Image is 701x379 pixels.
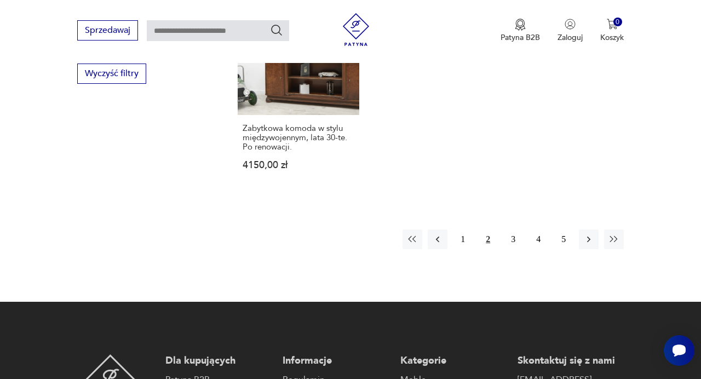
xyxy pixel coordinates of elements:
img: Patyna - sklep z meblami i dekoracjami vintage [340,13,372,46]
img: Ikonka użytkownika [565,19,576,30]
button: 5 [554,229,573,249]
div: 0 [613,18,623,27]
button: 3 [503,229,523,249]
p: Dla kupujących [165,354,272,367]
iframe: Smartsupp widget button [664,335,694,366]
button: Szukaj [270,24,283,37]
button: Wyczyść filtry [77,64,146,84]
p: Koszyk [600,32,624,43]
button: 0Koszyk [600,19,624,43]
h3: Zabytkowa komoda w stylu międzywojennym, lata 30-te. Po renowacji. [243,124,354,152]
p: Kategorie [400,354,507,367]
a: Sprzedawaj [77,27,138,35]
p: Skontaktuj się z nami [518,354,624,367]
p: Informacje [283,354,389,367]
p: 4150,00 zł [243,160,354,170]
button: 4 [528,229,548,249]
p: Zaloguj [558,32,583,43]
button: Zaloguj [558,19,583,43]
button: 1 [453,229,473,249]
a: Ikona medaluPatyna B2B [501,19,540,43]
img: Ikona medalu [515,19,526,31]
button: 2 [478,229,498,249]
p: Patyna B2B [501,32,540,43]
button: Sprzedawaj [77,20,138,41]
button: Patyna B2B [501,19,540,43]
img: Ikona koszyka [607,19,618,30]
